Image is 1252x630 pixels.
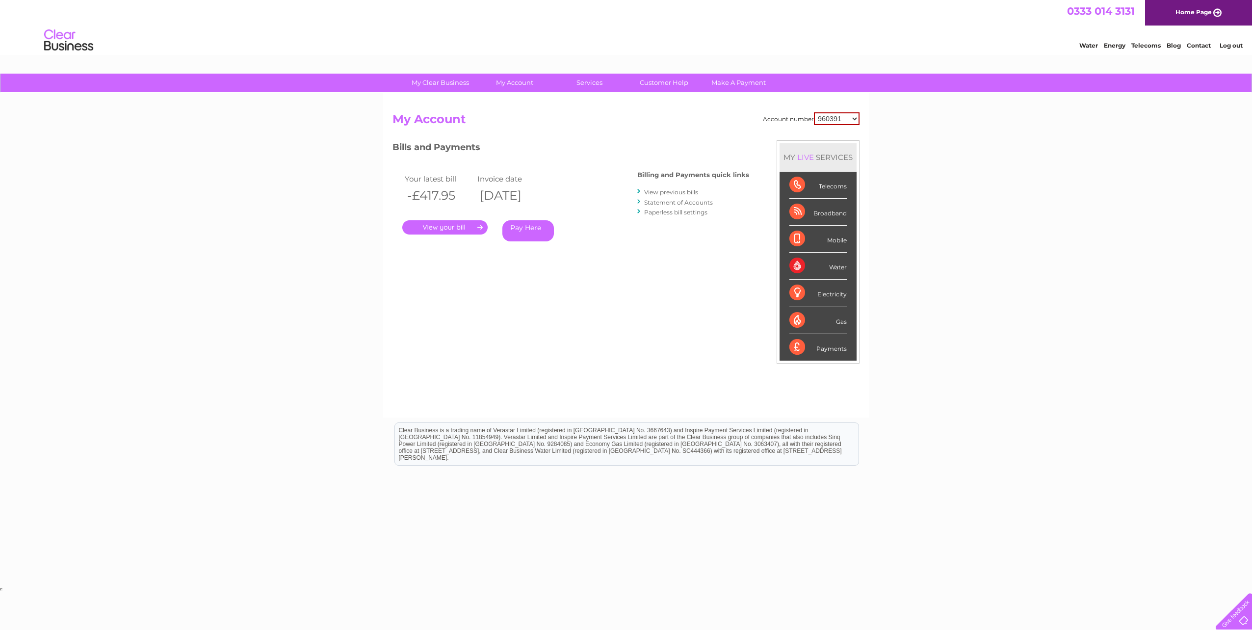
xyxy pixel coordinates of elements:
div: Electricity [789,280,847,307]
div: Broadband [789,199,847,226]
div: MY SERVICES [780,143,857,171]
a: Services [549,74,630,92]
a: Statement of Accounts [644,199,713,206]
a: Paperless bill settings [644,209,707,216]
h2: My Account [392,112,860,131]
h3: Bills and Payments [392,140,749,157]
div: Account number [763,112,860,125]
a: Blog [1167,42,1181,49]
div: Mobile [789,226,847,253]
a: Energy [1104,42,1125,49]
a: My Account [474,74,555,92]
a: 0333 014 3131 [1067,5,1135,17]
a: . [402,220,488,235]
div: LIVE [795,153,816,162]
div: Water [789,253,847,280]
a: My Clear Business [400,74,481,92]
a: Log out [1220,42,1243,49]
th: [DATE] [475,185,548,206]
a: View previous bills [644,188,698,196]
td: Invoice date [475,172,548,185]
h4: Billing and Payments quick links [637,171,749,179]
td: Your latest bill [402,172,475,185]
a: Water [1079,42,1098,49]
a: Contact [1187,42,1211,49]
div: Gas [789,307,847,334]
th: -£417.95 [402,185,475,206]
a: Telecoms [1131,42,1161,49]
a: Pay Here [502,220,554,241]
div: Payments [789,334,847,361]
img: logo.png [44,26,94,55]
div: Telecoms [789,172,847,199]
a: Customer Help [624,74,704,92]
div: Clear Business is a trading name of Verastar Limited (registered in [GEOGRAPHIC_DATA] No. 3667643... [395,5,859,48]
a: Make A Payment [698,74,779,92]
